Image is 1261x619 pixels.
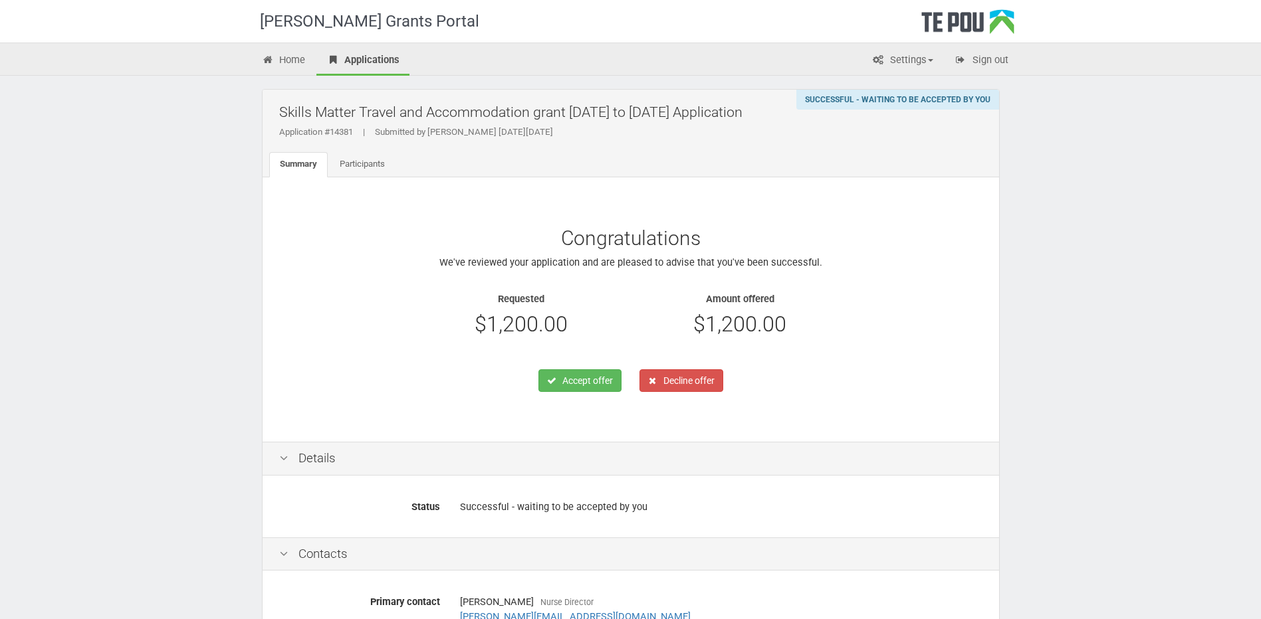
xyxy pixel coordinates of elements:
label: Primary contact [269,590,450,609]
div: Amount offered [640,292,839,306]
div: Successful - waiting to be accepted by you [460,495,982,519]
div: $1,200.00 [421,313,620,337]
div: Te Pou Logo [921,9,1014,43]
div: Contacts [263,537,999,571]
a: Home [252,46,316,76]
span: Nurse Director [540,597,594,607]
h2: Congratulations [312,227,949,249]
a: Applications [316,46,409,76]
div: Requested [421,292,620,306]
div: Successful - waiting to be accepted by you [796,90,999,110]
a: Settings [862,46,943,76]
div: $1,200.00 [640,313,839,337]
span: | [353,127,375,137]
label: Status [269,495,450,514]
div: Application #14381 Submitted by [PERSON_NAME] [DATE][DATE] [279,126,989,138]
div: Details [263,442,999,476]
a: Sign out [945,46,1018,76]
div: We've reviewed your application and are pleased to advise that you've been successful. [312,227,949,393]
a: Participants [329,152,396,177]
h2: Skills Matter Travel and Accommodation grant [DATE] to [DATE] Application [279,96,989,128]
button: Accept offer [538,369,622,392]
a: Summary [269,152,328,177]
button: Decline offer [639,369,723,392]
